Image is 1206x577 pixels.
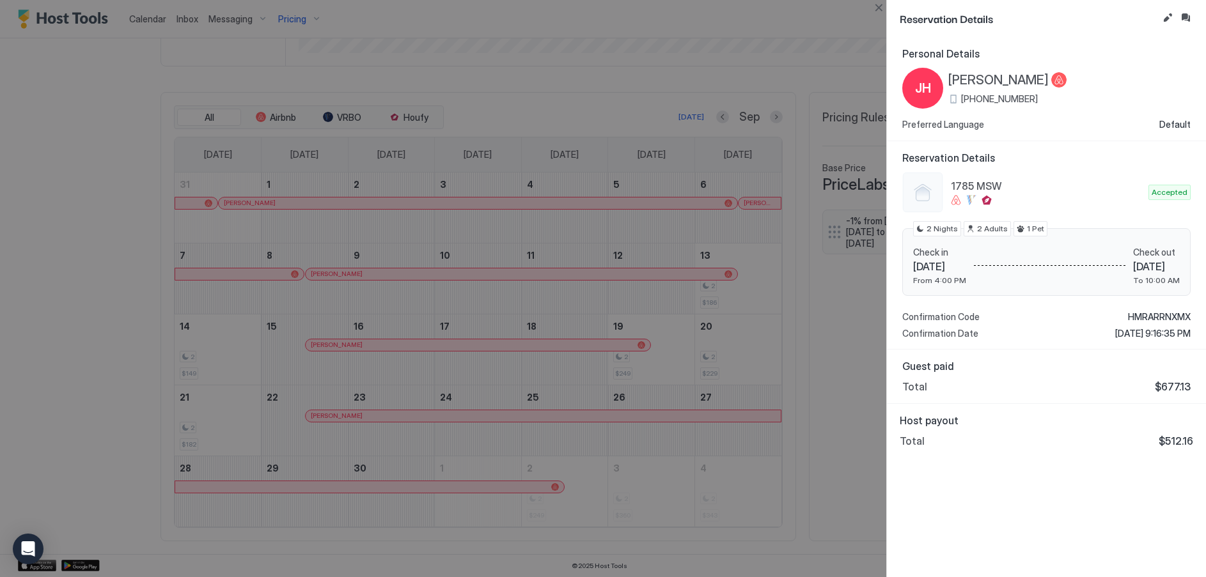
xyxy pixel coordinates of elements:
[1128,311,1191,323] span: HMRARRNXMX
[1159,119,1191,130] span: Default
[13,534,43,564] div: Open Intercom Messenger
[1027,223,1044,235] span: 1 Pet
[1178,10,1193,26] button: Inbox
[902,119,984,130] span: Preferred Language
[951,180,1143,192] span: 1785 MSW
[900,414,1193,427] span: Host payout
[915,79,931,98] span: JH
[927,223,958,235] span: 2 Nights
[1159,435,1193,447] span: $512.16
[1155,380,1191,393] span: $677.13
[900,10,1157,26] span: Reservation Details
[913,260,966,273] span: [DATE]
[1133,260,1180,273] span: [DATE]
[902,47,1191,60] span: Personal Details
[961,93,1038,105] span: [PHONE_NUMBER]
[948,72,1049,88] span: [PERSON_NAME]
[1133,275,1180,285] span: To 10:00 AM
[902,328,978,339] span: Confirmation Date
[902,311,980,323] span: Confirmation Code
[1160,10,1175,26] button: Edit reservation
[902,380,927,393] span: Total
[1133,247,1180,258] span: Check out
[902,360,1191,373] span: Guest paid
[913,275,966,285] span: From 4:00 PM
[902,151,1191,164] span: Reservation Details
[1115,328,1191,339] span: [DATE] 9:16:35 PM
[900,435,925,447] span: Total
[977,223,1008,235] span: 2 Adults
[1152,187,1187,198] span: Accepted
[913,247,966,258] span: Check in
